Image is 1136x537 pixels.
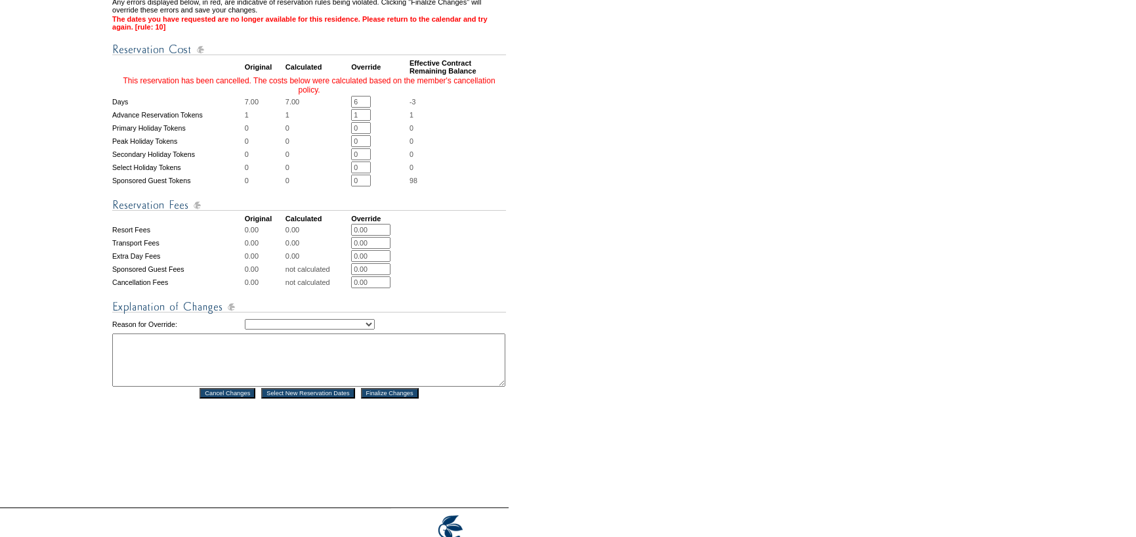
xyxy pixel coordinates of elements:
td: Peak Holiday Tokens [112,135,243,147]
td: 0 [245,175,284,186]
td: Primary Holiday Tokens [112,122,243,134]
td: 0 [285,161,350,173]
td: 7.00 [285,96,350,108]
td: Sponsored Guest Fees [112,263,243,275]
td: 0 [245,148,284,160]
td: The dates you have requested are no longer available for this residence. Please return to the cal... [112,15,506,31]
span: 1 [410,111,413,119]
td: 0 [285,148,350,160]
td: 0 [285,135,350,147]
td: not calculated [285,263,350,275]
td: Transport Fees [112,237,243,249]
td: 0 [285,122,350,134]
td: Calculated [285,59,350,75]
td: Extra Day Fees [112,250,243,262]
td: 0.00 [285,224,350,236]
td: 0.00 [245,250,284,262]
span: 0 [410,124,413,132]
img: Reservation Fees [112,197,506,213]
td: Override [351,59,408,75]
td: 0 [285,175,350,186]
td: 0.00 [245,276,284,288]
td: 0.00 [245,224,284,236]
td: 0.00 [285,237,350,249]
td: Select Holiday Tokens [112,161,243,173]
td: Advance Reservation Tokens [112,109,243,121]
td: 1 [285,109,350,121]
img: Reservation Cost [112,41,506,58]
td: Cancellation Fees [112,276,243,288]
input: Select New Reservation Dates [261,388,355,398]
span: 0 [410,137,413,145]
td: 0.00 [245,237,284,249]
input: Cancel Changes [200,388,255,398]
td: Original [245,215,284,223]
td: 0.00 [285,250,350,262]
td: Days [112,96,243,108]
span: 0 [410,163,413,171]
span: 0 [410,150,413,158]
img: Explanation of Changes [112,299,506,315]
td: Sponsored Guest Tokens [112,175,243,186]
td: 0.00 [245,263,284,275]
td: not calculated [285,276,350,288]
td: Resort Fees [112,224,243,236]
td: This reservation has been cancelled. The costs below were calculated based on the member's cancel... [112,76,506,95]
td: Calculated [285,215,350,223]
td: Original [245,59,284,75]
span: -3 [410,98,415,106]
td: 7.00 [245,96,284,108]
td: Override [351,215,408,223]
td: 1 [245,109,284,121]
td: Secondary Holiday Tokens [112,148,243,160]
td: 0 [245,161,284,173]
td: Reason for Override: [112,316,243,332]
span: 98 [410,177,417,184]
td: 0 [245,122,284,134]
input: Finalize Changes [361,388,419,398]
td: Effective Contract Remaining Balance [410,59,506,75]
td: 0 [245,135,284,147]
